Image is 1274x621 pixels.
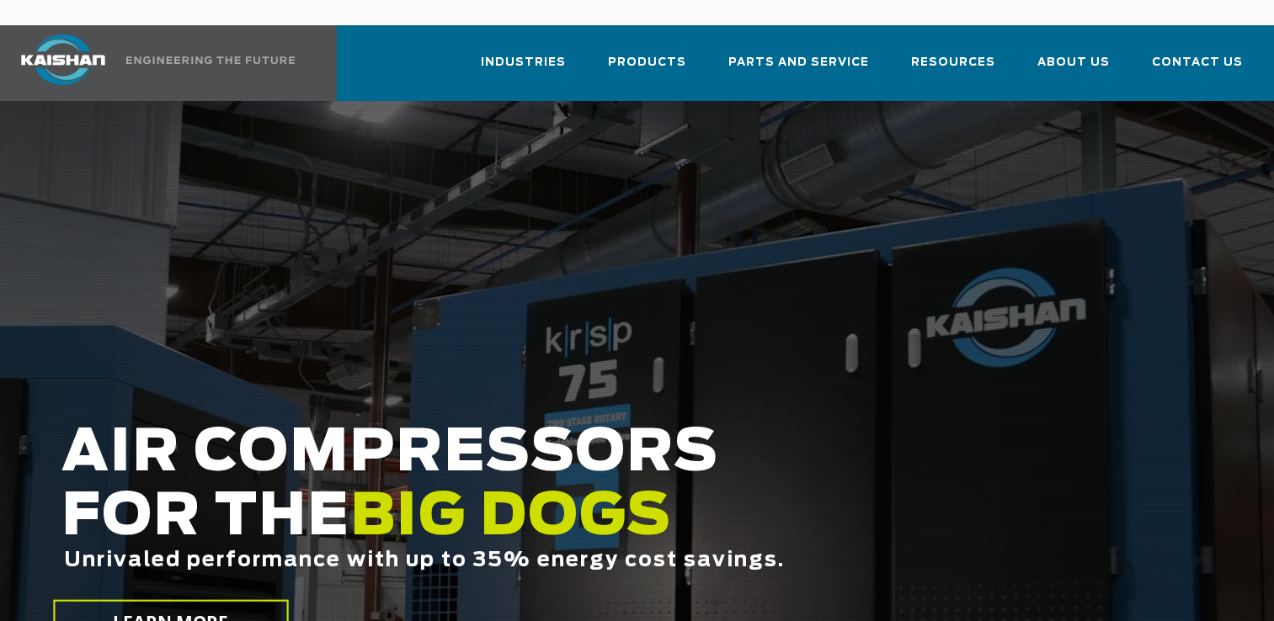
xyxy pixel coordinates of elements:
[608,53,686,72] span: Products
[350,489,672,546] span: BIG DOGS
[64,550,785,571] span: Unrivaled performance with up to 35% energy cost savings.
[728,53,869,72] span: Parts and Service
[911,40,995,98] a: Resources
[481,40,566,98] a: Industries
[608,40,686,98] a: Products
[911,53,995,72] span: Resources
[126,56,295,64] img: Engineering the future
[1152,40,1243,98] a: Contact Us
[1152,53,1243,72] span: Contact Us
[728,40,869,98] a: Parts and Service
[1037,40,1110,98] a: About Us
[1037,53,1110,72] span: About Us
[481,53,566,72] span: Industries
